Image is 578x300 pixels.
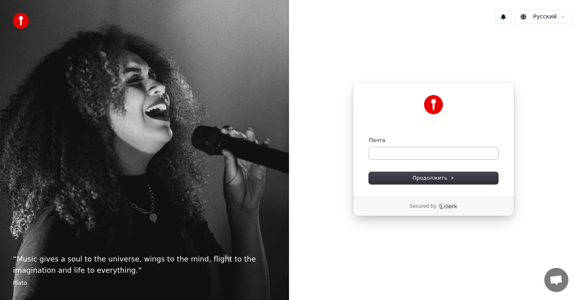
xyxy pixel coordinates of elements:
[424,95,443,114] img: Youka
[438,203,458,209] a: Clerk logo
[409,203,436,210] p: Secured by
[413,174,455,182] span: Продолжить
[369,172,498,184] button: Продолжить
[13,253,276,276] p: “ Music gives a soul to the universe, wings to the mind, flight to the imagination and life to ev...
[544,268,568,292] div: Открытый чат
[13,279,276,287] footer: Plato
[13,13,29,29] img: youka
[369,137,385,144] label: Почта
